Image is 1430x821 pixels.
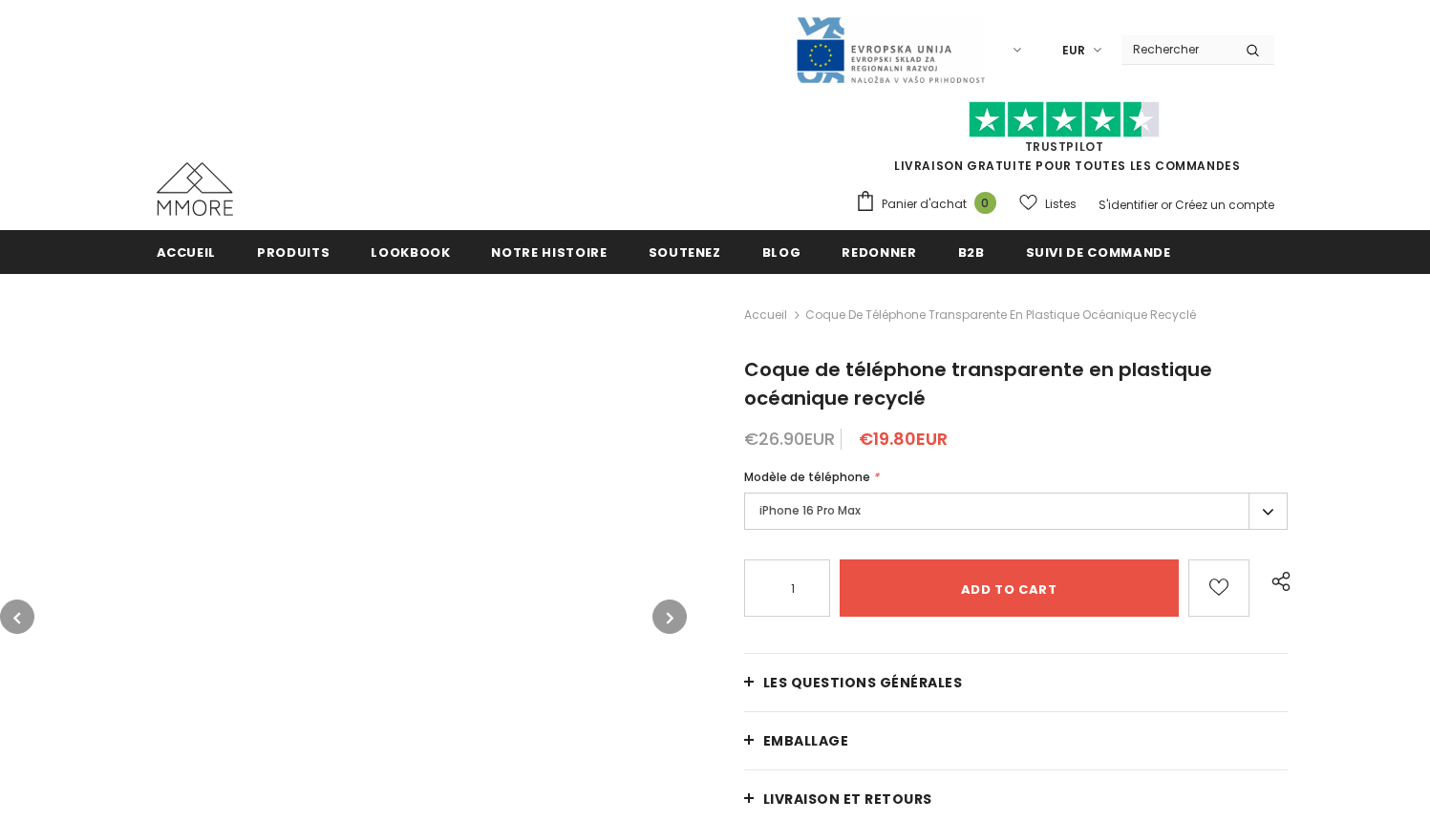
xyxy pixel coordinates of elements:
a: Javni Razpis [795,41,986,57]
a: S'identifier [1099,197,1158,213]
input: Add to cart [840,559,1179,617]
a: Notre histoire [491,230,607,273]
span: Coque de téléphone transparente en plastique océanique recyclé [744,356,1212,411]
img: Javni Razpis [795,15,986,85]
span: Coque de téléphone transparente en plastique océanique recyclé [805,304,1196,326]
span: LIVRAISON GRATUITE POUR TOUTES LES COMMANDES [855,110,1274,174]
span: 0 [974,192,996,214]
span: Notre histoire [491,243,607,262]
a: Accueil [157,230,217,273]
span: Listes [1045,195,1077,214]
a: Lookbook [371,230,450,273]
a: Accueil [744,304,787,326]
a: Redonner [842,230,916,273]
span: Modèle de téléphone [744,469,870,485]
span: Les questions générales [763,673,963,692]
label: iPhone 16 Pro Max [744,493,1289,530]
input: Search Site [1121,35,1231,63]
a: Listes [1019,187,1077,221]
span: Lookbook [371,243,450,262]
span: Panier d'achat [882,195,967,214]
span: Produits [257,243,330,262]
a: Panier d'achat 0 [855,190,1006,219]
a: Les questions générales [744,654,1289,711]
a: TrustPilot [1025,138,1104,155]
a: Produits [257,230,330,273]
img: Faites confiance aux étoiles pilotes [969,101,1160,138]
a: B2B [958,230,985,273]
a: EMBALLAGE [744,712,1289,769]
span: Livraison et retours [763,789,932,809]
span: EUR [1062,41,1085,60]
span: Blog [762,243,801,262]
span: €26.90EUR [744,427,835,451]
span: soutenez [649,243,721,262]
a: Créez un compte [1175,197,1274,213]
a: soutenez [649,230,721,273]
a: Blog [762,230,801,273]
a: Suivi de commande [1026,230,1171,273]
img: Cas MMORE [157,162,233,216]
span: Suivi de commande [1026,243,1171,262]
span: EMBALLAGE [763,731,849,750]
span: €19.80EUR [859,427,948,451]
span: B2B [958,243,985,262]
span: Accueil [157,243,217,262]
span: or [1161,197,1172,213]
span: Redonner [842,243,916,262]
